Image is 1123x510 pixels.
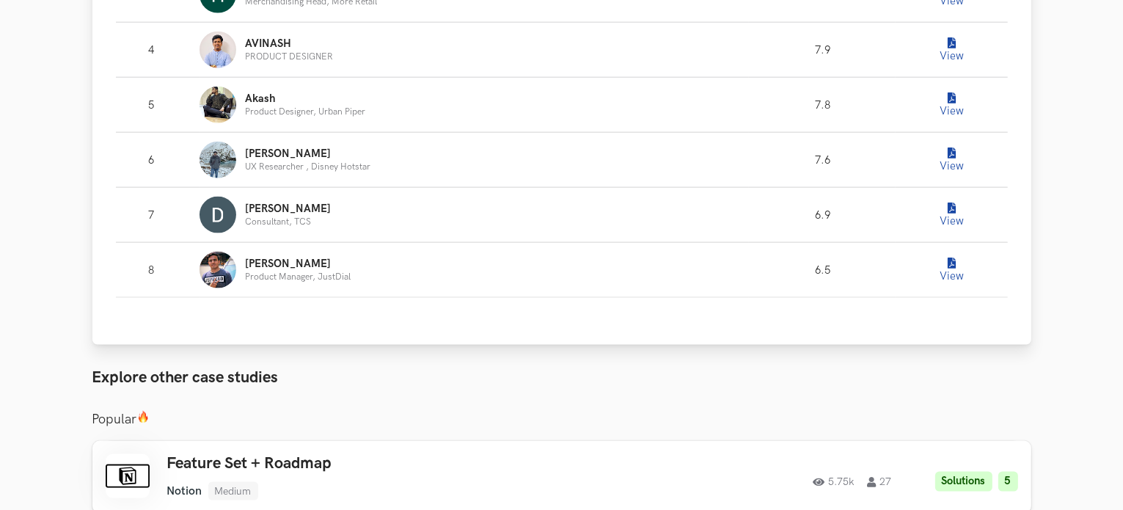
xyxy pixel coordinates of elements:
[935,472,992,492] li: Solutions
[200,32,236,68] img: Profile photo
[116,243,200,298] td: 8
[92,368,1031,387] h3: Explore other case studies
[868,477,892,487] span: 27
[200,87,236,123] img: Profile photo
[245,93,365,105] p: Akash
[937,35,966,65] button: View
[749,23,896,78] td: 7.9
[937,145,966,175] button: View
[998,472,1018,492] li: 5
[116,188,200,243] td: 7
[167,454,584,473] h3: Feature Set + Roadmap
[167,484,202,498] li: Notion
[137,411,149,423] img: 🔥
[749,78,896,133] td: 7.8
[116,23,200,78] td: 4
[116,133,200,188] td: 6
[245,162,370,172] p: UX Researcher , Disney Hotstar
[245,107,365,117] p: Product Designer, Urban Piper
[200,197,236,233] img: Profile photo
[813,477,855,487] span: 5.75k
[937,200,966,230] button: View
[245,148,370,160] p: [PERSON_NAME]
[937,90,966,120] button: View
[245,258,351,270] p: [PERSON_NAME]
[245,217,331,227] p: Consultant, TCS
[200,142,236,178] img: Profile photo
[116,78,200,133] td: 5
[200,252,236,288] img: Profile photo
[937,255,966,285] button: View
[749,133,896,188] td: 7.6
[245,38,333,50] p: AVINASH
[245,52,333,62] p: PRODUCT DESIGNER
[92,411,1031,428] h3: Popular
[245,203,331,215] p: [PERSON_NAME]
[749,188,896,243] td: 6.9
[245,272,351,282] p: Product Manager, JustDial
[749,243,896,298] td: 6.5
[208,482,258,500] li: Medium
